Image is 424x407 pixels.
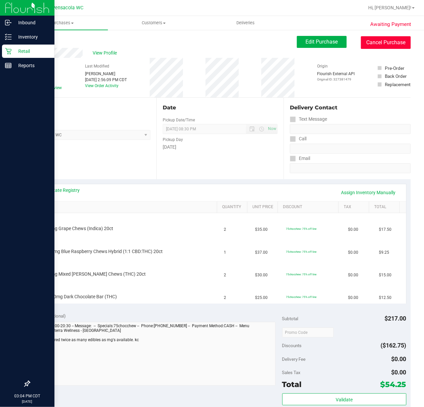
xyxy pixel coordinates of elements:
span: Edit Purchase [306,39,338,45]
label: Pickup Date/Time [163,117,195,123]
a: SKU [39,204,214,210]
span: $30.00 [255,272,268,278]
span: $12.50 [379,295,391,301]
span: $0.00 [348,249,358,256]
a: Assign Inventory Manually [337,187,400,198]
button: Edit Purchase [297,36,347,48]
inline-svg: Inventory [5,34,12,40]
input: Format: (999) 999-9999 [290,124,411,134]
a: Quantity [222,204,245,210]
span: 2 [224,295,226,301]
div: Date [163,104,278,112]
span: Awaiting Payment [371,21,411,28]
a: View Order Activity [85,83,119,88]
button: Validate [282,393,406,405]
span: Deliveries [227,20,264,26]
span: ($162.75) [381,342,406,349]
span: $35.00 [255,226,268,233]
div: Location [29,104,150,112]
p: Inventory [12,33,51,41]
span: $54.25 [381,380,406,389]
input: Format: (999) 999-9999 [290,144,411,154]
span: Subtotal [282,316,298,321]
span: $0.00 [391,369,406,376]
span: $17.50 [379,226,391,233]
span: Purchases [16,20,108,26]
span: Discounts [282,339,302,351]
a: Discount [283,204,336,210]
span: 1 [224,249,226,256]
div: [DATE] 2:56:09 PM CDT [85,77,127,83]
p: Original ID: 327381479 [317,77,355,82]
span: 75chocchew: 75% off line [286,273,316,276]
span: 75chocchew: 75% off line [286,227,316,230]
a: Customers [108,16,200,30]
a: Unit Price [253,204,275,210]
span: Total [282,380,302,389]
a: Total [374,204,397,210]
inline-svg: Retail [5,48,12,55]
span: HT 100mg Dark Chocolate Bar (THC) [42,294,117,300]
label: Email [290,154,310,163]
a: View State Registry [40,187,80,194]
label: Origin [317,63,328,69]
inline-svg: Inbound [5,19,12,26]
span: $15.00 [379,272,391,278]
input: Promo Code [282,328,334,338]
span: 75chocchew: 75% off line [286,295,316,299]
span: $217.00 [385,315,406,322]
label: Last Modified [85,63,109,69]
span: $0.00 [391,355,406,362]
span: $0.00 [348,226,358,233]
span: Sales Tax [282,370,301,375]
span: $9.25 [379,249,389,256]
span: Pensacola WC [52,5,83,11]
span: HT 10mg Blue Raspberry Chews Hybrid (1:1 CBD:THC) 20ct [42,248,163,255]
p: Retail [12,47,51,55]
inline-svg: Reports [5,62,12,69]
span: Customers [108,20,200,26]
div: [PERSON_NAME] [85,71,127,77]
div: [DATE] [163,144,278,151]
div: Delivery Contact [290,104,411,112]
a: Purchases [16,16,108,30]
div: Pre-Order [385,65,404,71]
span: 2 [224,226,226,233]
span: 75chocchew: 75% off line [286,250,316,253]
div: Flourish External API [317,71,355,82]
span: $37.00 [255,249,268,256]
button: Cancel Purchase [361,36,411,49]
label: Text Message [290,114,327,124]
label: Call [290,134,306,144]
div: Back Order [385,73,407,79]
label: Pickup Day [163,137,183,143]
span: $0.00 [348,272,358,278]
div: Replacement [385,81,410,88]
span: Hi, [PERSON_NAME]! [368,5,411,10]
span: 2 [224,272,226,278]
span: Validate [336,397,353,402]
span: View Profile [93,50,119,57]
span: $25.00 [255,295,268,301]
p: [DATE] [3,399,51,404]
p: Reports [12,62,51,69]
p: Inbound [12,19,51,27]
span: Delivery Fee [282,356,306,362]
a: Tax [344,204,367,210]
span: HT 5mg Grape Chews (Indica) 20ct [42,225,114,232]
a: Deliveries [200,16,292,30]
p: 03:04 PM CDT [3,393,51,399]
span: HT 5mg Mixed [PERSON_NAME] Chews (THC) 20ct [42,271,146,277]
span: $0.00 [348,295,358,301]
